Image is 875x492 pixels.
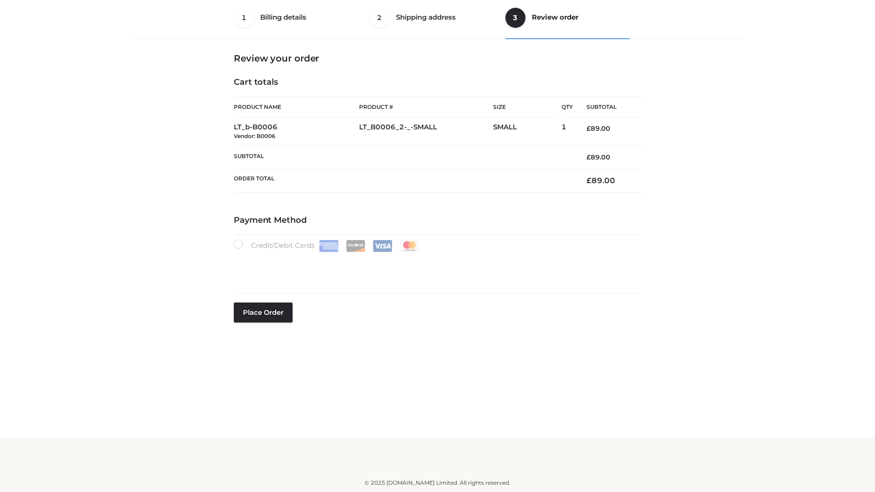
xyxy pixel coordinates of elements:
label: Credit/Debit Cards [234,240,420,252]
img: Discover [346,240,365,252]
h3: Review your order [234,53,641,64]
img: Mastercard [400,240,419,252]
td: LT_b-B0006 [234,118,359,146]
span: £ [587,176,592,185]
th: Order Total [234,169,573,193]
span: £ [587,124,591,133]
div: © 2025 [DOMAIN_NAME] Limited. All rights reserved. [135,478,740,487]
th: Size [493,97,557,118]
small: Vendor: B0006 [234,133,275,139]
span: £ [587,153,591,161]
bdi: 89.00 [587,176,615,185]
th: Qty [561,97,573,118]
h4: Cart totals [234,77,641,87]
bdi: 89.00 [587,124,610,133]
th: Subtotal [573,97,641,118]
th: Product Name [234,97,359,118]
iframe: Secure payment input frame [232,250,639,283]
th: Subtotal [234,146,573,168]
td: LT_B0006_2-_-SMALL [359,118,493,146]
td: 1 [561,118,573,146]
img: Amex [319,240,339,252]
td: SMALL [493,118,561,146]
img: Visa [373,240,392,252]
button: Place order [234,302,293,323]
th: Product # [359,97,493,118]
bdi: 89.00 [587,153,610,161]
h4: Payment Method [234,215,641,225]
